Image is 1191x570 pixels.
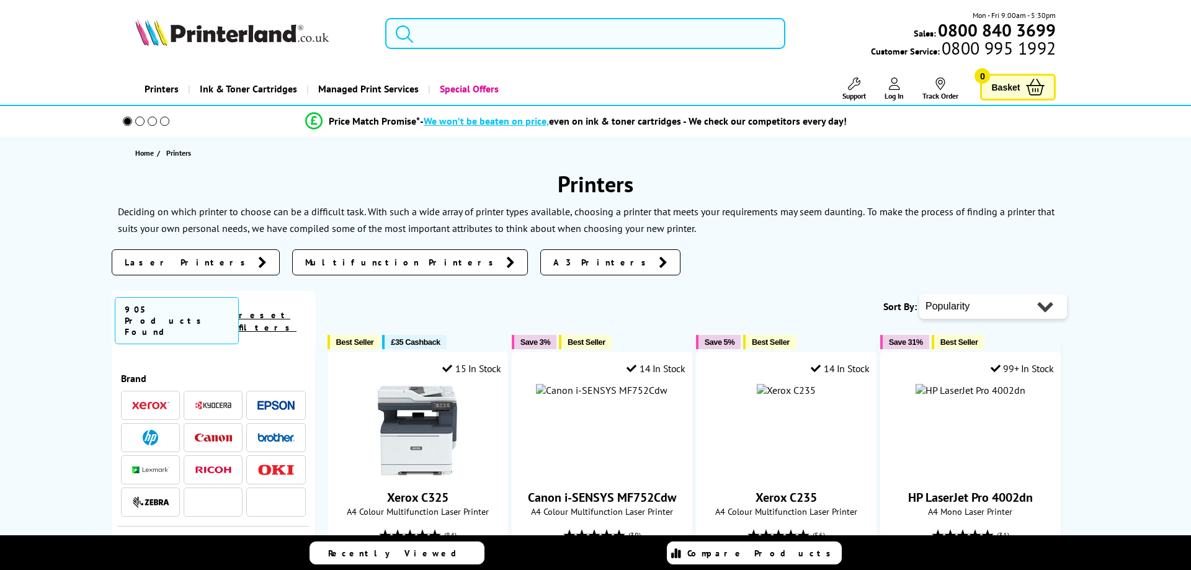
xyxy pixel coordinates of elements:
a: Xerox C325 [387,489,448,505]
a: Lexmark [132,462,169,478]
span: Log In [885,91,904,100]
a: HP LaserJet Pro 4002dn [908,489,1033,505]
img: Xerox C235 [757,384,816,396]
span: 0 [975,68,990,84]
a: Printerland Logo [135,19,370,48]
img: Canon i-SENSYS MF752Cdw [536,384,667,396]
a: Pantum [257,494,295,510]
li: modal_Promise [105,110,1046,132]
span: Price Match Promise* [329,115,420,127]
a: Home [135,146,157,159]
a: Epson [257,398,295,413]
img: HP LaserJet Pro 4002dn [916,384,1025,396]
span: A4 Colour Multifunction Laser Printer [703,505,870,517]
span: A3 Printers [553,256,653,269]
span: Sort By: [883,300,917,313]
a: Canon [195,430,232,445]
a: Xerox C235 [756,489,817,505]
img: Ricoh [195,466,232,473]
img: OKI [257,465,295,475]
a: OKI [257,462,295,478]
span: Customer Service: [871,42,1056,57]
img: HP [143,430,158,445]
div: 99+ In Stock [991,362,1054,375]
div: 15 In Stock [442,362,501,375]
button: Best Seller [328,335,380,349]
a: Intermec [195,494,232,510]
a: Kyocera [195,398,232,413]
div: - even on ink & toner cartridges - We check our competitors every day! [420,115,847,127]
span: A4 Mono Laser Printer [887,505,1054,517]
span: Printers [166,148,191,158]
span: Laser Printers [125,256,252,269]
span: 905 Products Found [115,297,239,344]
a: Special Offers [428,73,508,105]
a: Zebra [132,494,169,510]
span: Best Seller [940,337,978,347]
span: Recently Viewed [328,548,469,559]
span: A4 Colour Multifunction Laser Printer [519,505,685,517]
a: HP [132,430,169,445]
button: Save 3% [512,335,556,349]
img: Epson [257,401,295,410]
button: Best Seller [932,335,984,349]
a: A3 Printers [540,249,680,275]
span: Ink & Toner Cartridges [200,73,297,105]
span: (39) [628,523,641,547]
span: Mon - Fri 9:00am - 5:30pm [973,9,1056,21]
button: Save 31% [880,335,929,349]
h1: Printers [112,169,1079,198]
a: Xerox [132,398,169,413]
img: Zebra [132,496,169,509]
button: £35 Cashback [382,335,446,349]
span: Save 5% [705,337,734,347]
img: Printerland Logo [135,19,329,46]
span: (56) [813,523,825,547]
span: We won’t be beaten on price, [424,115,549,127]
div: 14 In Stock [811,362,869,375]
p: Deciding on which printer to choose can be a difficult task. With such a wide array of printer ty... [118,205,865,218]
a: Multifunction Printers [292,249,528,275]
img: Canon [195,434,232,442]
button: Best Seller [559,335,612,349]
span: Save 3% [520,337,550,347]
span: Best Seller [336,337,374,347]
span: Compare Products [687,548,837,559]
a: Ink & Toner Cartridges [188,73,306,105]
a: Recently Viewed [310,541,484,564]
a: Printers [135,73,188,105]
span: 0800 995 1992 [940,42,1056,54]
span: Brand [121,372,306,385]
img: Xerox C325 [371,384,464,477]
b: 0800 840 3699 [938,19,1056,42]
a: 0800 840 3699 [936,24,1056,36]
span: Multifunction Printers [305,256,500,269]
img: Xerox [132,401,169,410]
a: Track Order [922,78,958,100]
a: Ricoh [195,462,232,478]
span: A4 Colour Multifunction Laser Printer [334,505,501,517]
a: Compare Products [667,541,842,564]
span: (84) [444,523,457,547]
p: To make the process of finding a printer that suits your own personal needs, we have compiled som... [118,205,1055,234]
a: reset filters [239,309,297,333]
span: (31) [997,523,1009,547]
button: Best Seller [743,335,796,349]
img: Lexmark [132,466,169,474]
span: Basket [991,79,1020,96]
span: Save 31% [889,337,923,347]
a: Xerox C325 [371,467,464,479]
span: Sales: [914,27,936,39]
span: Support [842,91,866,100]
a: Managed Print Services [306,73,428,105]
img: Brother [257,433,295,442]
a: Brother [257,430,295,445]
span: Best Seller [752,337,790,347]
span: Best Seller [568,337,605,347]
a: Canon i-SENSYS MF752Cdw [528,489,676,505]
div: 14 In Stock [627,362,685,375]
span: £35 Cashback [391,337,440,347]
